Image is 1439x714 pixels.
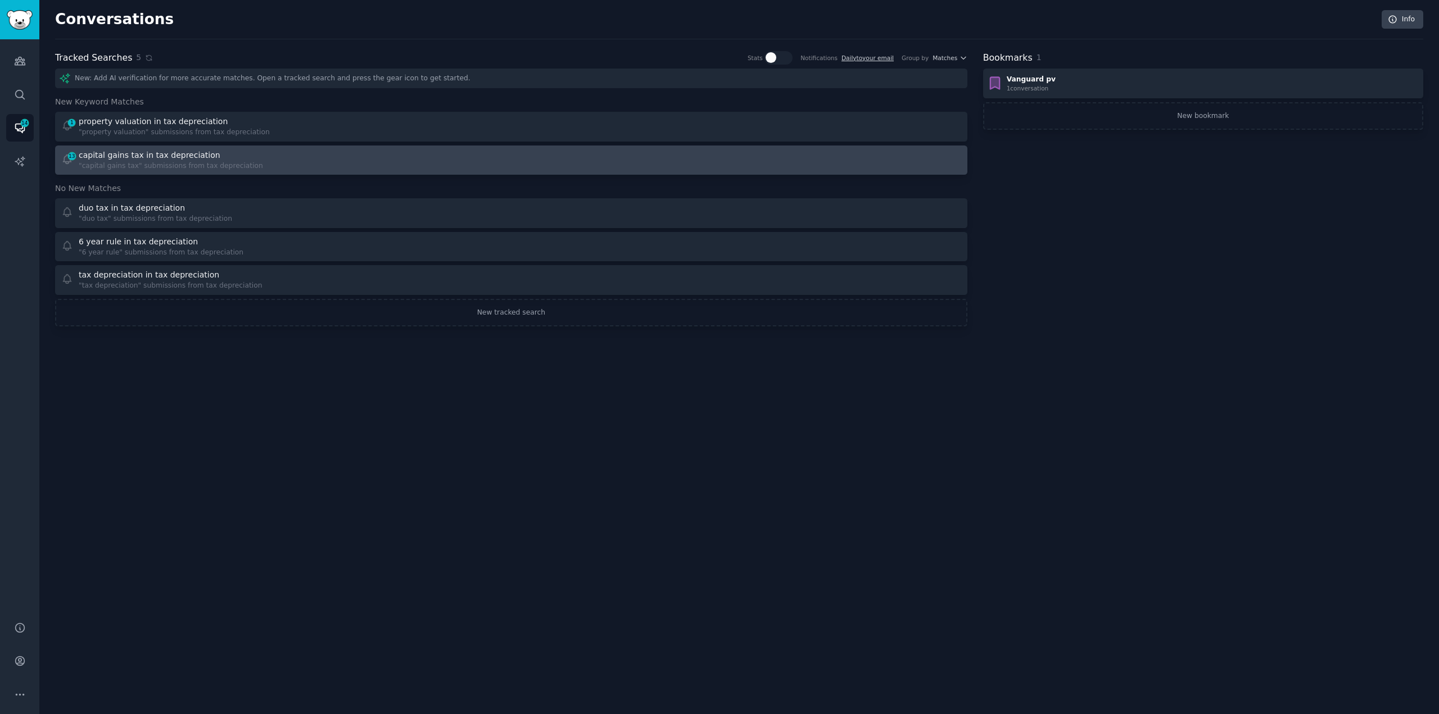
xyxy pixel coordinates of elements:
span: Matches [933,54,957,62]
a: 13capital gains tax in tax depreciation"capital gains tax" submissions from tax depreciation [55,145,967,175]
div: capital gains tax in tax depreciation [79,149,220,161]
div: 6 year rule in tax depreciation [79,236,198,248]
a: New tracked search [55,299,967,327]
h2: Conversations [55,11,174,29]
a: New bookmark [983,102,1423,130]
span: No New Matches [55,183,121,194]
h2: Bookmarks [983,51,1033,65]
a: 6 year rule in tax depreciation"6 year rule" submissions from tax depreciation [55,232,967,262]
span: 5 [136,52,141,63]
img: GummySearch logo [7,10,33,30]
div: "capital gains tax" submissions from tax depreciation [79,161,263,171]
button: Matches [933,54,967,62]
a: Dailytoyour email [841,54,894,61]
div: Notifications [800,54,838,62]
a: 1property valuation in tax depreciation"property valuation" submissions from tax depreciation [55,112,967,142]
span: 14 [20,119,30,127]
a: duo tax in tax depreciation"duo tax" submissions from tax depreciation [55,198,967,228]
a: Info [1382,10,1423,29]
div: "duo tax" submissions from tax depreciation [79,214,232,224]
div: "tax depreciation" submissions from tax depreciation [79,281,262,291]
div: duo tax in tax depreciation [79,202,185,214]
div: property valuation in tax depreciation [79,116,228,128]
h2: Tracked Searches [55,51,132,65]
div: tax depreciation in tax depreciation [79,269,219,281]
span: 1 [1037,53,1042,62]
span: New Keyword Matches [55,96,144,108]
a: tax depreciation in tax depreciation"tax depreciation" submissions from tax depreciation [55,265,967,295]
a: 14 [6,114,34,142]
div: Stats [748,54,763,62]
div: "property valuation" submissions from tax depreciation [79,128,270,138]
div: 1 conversation [1007,84,1056,92]
div: Group by [902,54,929,62]
div: New: Add AI verification for more accurate matches. Open a tracked search and press the gear icon... [55,69,967,88]
a: Vanguard pv1conversation [983,69,1423,98]
span: 1 [67,119,77,126]
div: "6 year rule" submissions from tax depreciation [79,248,243,258]
div: Vanguard pv [1007,75,1056,85]
span: 13 [67,152,77,160]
